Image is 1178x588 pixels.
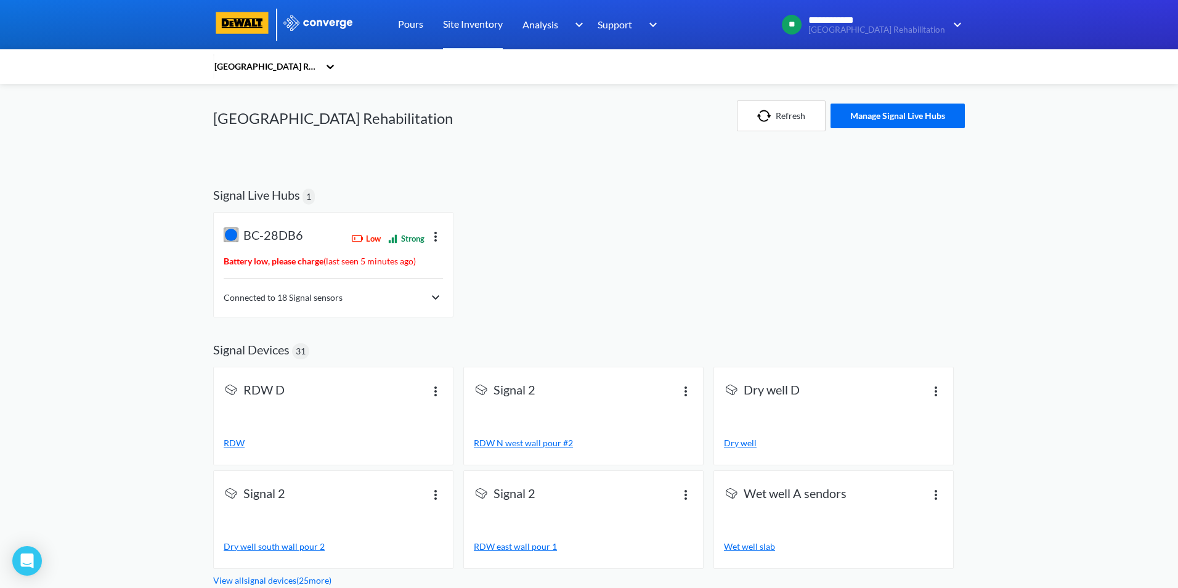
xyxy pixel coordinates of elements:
img: more.svg [678,383,693,398]
span: BC-28DB6 [243,227,303,245]
img: live-hub.svg [224,227,238,242]
img: more.svg [428,487,443,502]
span: Dry well D [744,382,800,399]
img: logo_ewhite.svg [282,15,354,31]
a: Wet well slab [724,540,943,553]
span: RDW N west wall pour #2 [474,438,573,448]
span: Dry well south wall pour 2 [224,541,325,552]
img: more.svg [428,383,443,398]
img: more.svg [678,487,693,502]
span: Signal 2 [243,486,285,503]
a: View all signal devices ( 25 more) [213,575,331,586]
img: Network connectivity strong [387,232,399,244]
img: chevron-right.svg [428,290,443,305]
img: logo-dewalt.svg [213,12,271,34]
span: Wet well slab [724,541,775,552]
h1: [GEOGRAPHIC_DATA] Rehabilitation [213,108,453,128]
span: 1 [306,190,311,203]
span: Low [366,232,381,245]
span: Analysis [522,17,558,32]
a: RDW N west wall pour #2 [474,436,693,450]
div: [GEOGRAPHIC_DATA] Rehabilitation [213,60,319,73]
img: more.svg [928,383,943,398]
div: Open Intercom Messenger [12,546,42,576]
img: signal-icon.svg [724,382,739,397]
span: Dry well [724,438,757,448]
img: signal-icon.svg [724,486,739,500]
a: Dry well [724,436,943,450]
img: more.svg [428,229,443,243]
span: RDW east wall pour 1 [474,541,557,552]
span: Wet well A sendors [744,486,847,503]
img: more.svg [928,487,943,502]
span: [GEOGRAPHIC_DATA] Rehabilitation [808,25,945,35]
img: downArrow.svg [567,17,587,32]
a: RDW east wall pour 1 [474,540,693,553]
img: signal-icon.svg [474,382,489,397]
span: ( last seen 5 minutes ago ) [224,256,416,266]
span: Signal 2 [494,486,535,503]
h2: Signal Devices [213,342,290,357]
a: Dry well south wall pour 2 [224,540,443,553]
span: RDW D [243,382,285,399]
span: RDW [224,438,245,448]
img: signal-icon.svg [224,382,238,397]
strong: Battery low, please charge [224,256,323,266]
img: signal-icon.svg [474,486,489,500]
img: downArrow.svg [641,17,660,32]
span: Signal 2 [494,382,535,399]
span: Connected to 18 Signal sensors [224,291,343,304]
span: 31 [296,345,306,358]
span: Support [598,17,632,32]
img: icon-refresh.svg [757,110,776,122]
img: signal-icon.svg [224,486,238,500]
span: Strong [401,232,424,245]
a: RDW [224,436,443,450]
button: Manage Signal Live Hubs [831,104,965,128]
button: Refresh [737,100,826,131]
img: Battery low [351,232,364,245]
h2: Signal Live Hubs [213,187,300,202]
img: downArrow.svg [945,17,965,32]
